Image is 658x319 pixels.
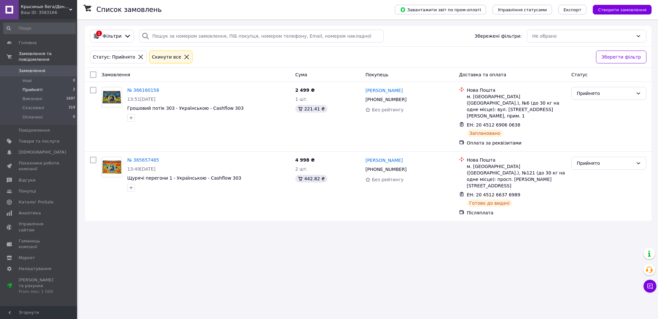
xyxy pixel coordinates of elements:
span: Покупці [19,188,36,194]
span: Налаштування [19,266,51,272]
div: Статус: Прийнято [92,53,137,61]
span: Без рейтингу [372,177,404,182]
button: Зберегти фільтр [596,51,646,63]
span: 2 [73,87,75,93]
span: Збережені фільтри: [475,33,521,39]
div: Нова Пошта [467,157,566,163]
span: 4 998 ₴ [295,157,315,163]
span: Виконані [22,96,42,102]
a: [PERSON_NAME] [365,87,403,94]
span: ЕН: 20 4512 6637 6989 [467,192,520,197]
span: Замовлення та повідомлення [19,51,77,62]
span: Створити замовлення [598,7,646,12]
div: Нова Пошта [467,87,566,93]
button: Управління статусами [493,5,552,14]
a: Фото товару [102,87,122,108]
span: Покупець [365,72,388,77]
span: Cума [295,72,307,77]
div: 221.41 ₴ [295,105,327,113]
span: Показники роботи компанії [19,160,59,172]
div: Готово до видачі [467,199,512,207]
span: 1697 [66,96,75,102]
div: 442.82 ₴ [295,175,327,183]
span: Фільтри [102,33,121,39]
div: Прийнято [577,90,633,97]
span: Управління сайтом [19,221,59,233]
div: Заплановано [467,129,503,137]
div: м. [GEOGRAPHIC_DATA] ([GEOGRAPHIC_DATA].), №121 (до 30 кг на одне місце): просп. [PERSON_NAME][ST... [467,163,566,189]
div: [PHONE_NUMBER] [364,165,408,174]
span: Зберегти фільтр [601,53,641,61]
span: Маркет [19,255,35,261]
div: [PHONE_NUMBER] [364,95,408,104]
input: Пошук [3,23,76,34]
span: 1 шт. [295,97,308,102]
a: № 366160158 [127,88,159,93]
span: 0 [73,78,75,84]
a: Фото товару [102,157,122,177]
h1: Список замовлень [96,6,162,14]
span: Завантажити звіт по пром-оплаті [400,7,481,13]
div: Не обрано [532,33,633,40]
span: Оплачені [22,114,43,120]
img: Фото товару [102,160,122,174]
div: Оплата за реквізитами [467,140,566,146]
span: ЕН: 20 4512 6906 0638 [467,122,520,127]
img: Фото товару [102,90,122,104]
div: Прийнято [577,160,633,167]
a: Грошовий потік 303 - Українською - Cashflow 303 [127,106,244,111]
span: Управління статусами [498,7,547,12]
span: Нові [22,78,32,84]
span: Без рейтингу [372,107,404,112]
button: Експорт [558,5,587,14]
a: [PERSON_NAME] [365,157,403,164]
span: Головна [19,40,37,46]
span: 13:49[DATE] [127,166,156,172]
span: 319 [68,105,75,111]
a: Створити замовлення [586,7,652,12]
span: Експорт [564,7,582,12]
span: 2 шт. [295,166,308,172]
span: Замовлення [102,72,130,77]
div: Ваш ID: 3583166 [21,10,77,15]
span: 13:51[DATE] [127,97,156,102]
span: Аналітика [19,210,41,216]
span: Прийняті [22,87,42,93]
div: Cкинути все [151,53,182,61]
span: Скасовані [22,105,44,111]
span: [DEMOGRAPHIC_DATA] [19,149,66,155]
span: 2 499 ₴ [295,88,315,93]
button: Завантажити звіт по пром-оплаті [395,5,486,14]
span: Доставка та оплата [459,72,506,77]
div: Післяплата [467,210,566,216]
span: Каталог ProSale [19,199,53,205]
input: Пошук за номером замовлення, ПІБ покупця, номером телефону, Email, номером накладної [139,30,384,42]
span: 0 [73,114,75,120]
button: Чат з покупцем [644,280,656,293]
button: Створити замовлення [593,5,652,14]
span: Товари та послуги [19,138,59,144]
span: Гаманець компанії [19,238,59,250]
span: Повідомлення [19,127,50,133]
span: Замовлення [19,68,45,74]
div: м. [GEOGRAPHIC_DATA] ([GEOGRAPHIC_DATA].), №6 (до 30 кг на одне місце): вул. [STREET_ADDRESS][PER... [467,93,566,119]
span: Крысиные бега/Денежный поток [21,4,69,10]
span: Відгуки [19,177,35,183]
a: № 365657485 [127,157,159,163]
a: Щурячі перегони 1 - Українською - Cashflow 303 [127,175,241,181]
span: [PERSON_NAME] та рахунки [19,277,59,295]
span: Статус [571,72,588,77]
div: Prom мікс 1 000 [19,289,59,295]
